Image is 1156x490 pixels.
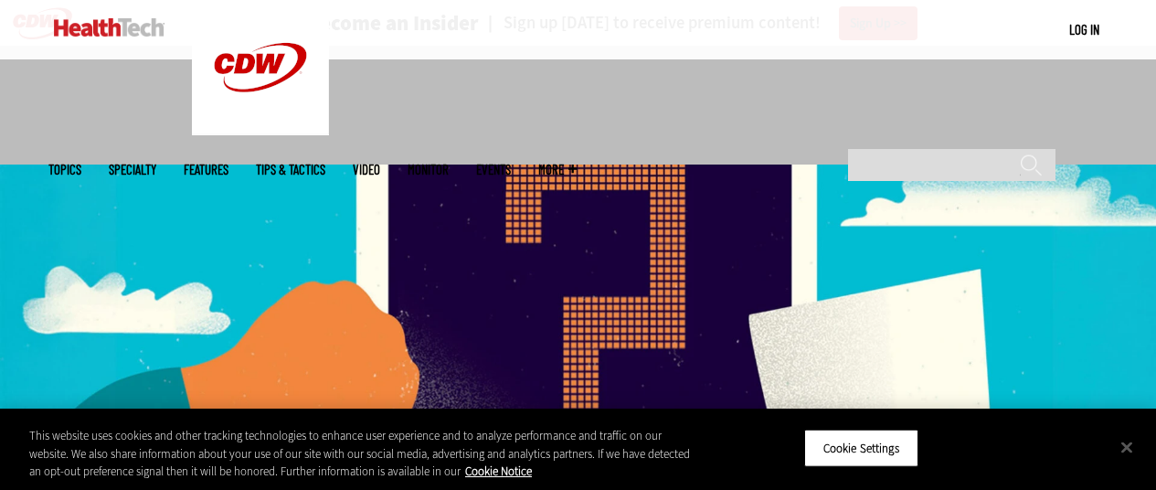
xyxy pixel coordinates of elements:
a: MonITor [408,163,449,176]
a: Features [184,163,228,176]
img: Home [54,18,164,37]
a: Log in [1069,21,1099,37]
a: Events [476,163,511,176]
a: More information about your privacy [465,463,532,479]
a: Tips & Tactics [256,163,325,176]
span: Topics [48,163,81,176]
span: Specialty [109,163,156,176]
span: More [538,163,577,176]
div: User menu [1069,20,1099,39]
a: Video [353,163,380,176]
a: CDW [192,121,329,140]
button: Close [1107,427,1147,467]
div: This website uses cookies and other tracking technologies to enhance user experience and to analy... [29,427,694,481]
button: Cookie Settings [804,429,918,467]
